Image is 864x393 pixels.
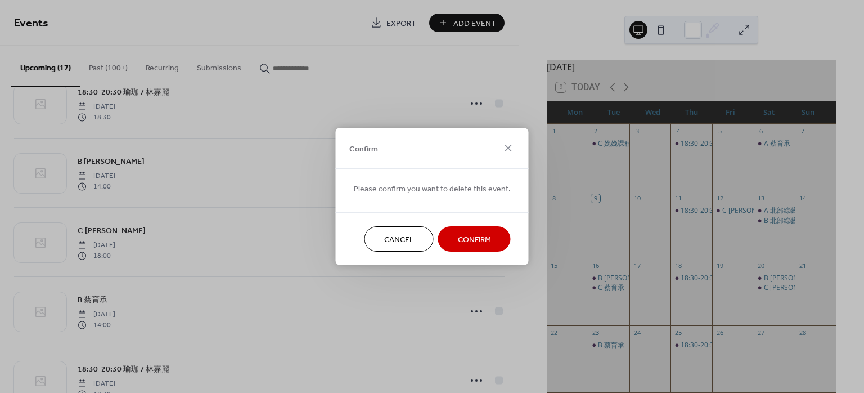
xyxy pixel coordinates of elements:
[354,184,511,195] span: Please confirm you want to delete this event.
[384,234,414,246] span: Cancel
[349,143,378,155] span: Confirm
[438,226,511,252] button: Confirm
[458,234,491,246] span: Confirm
[364,226,434,252] button: Cancel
